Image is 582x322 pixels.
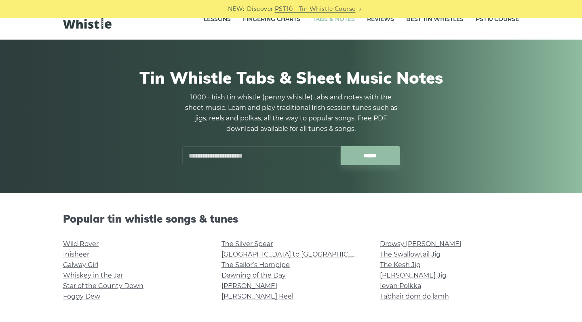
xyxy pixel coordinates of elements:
[380,250,441,258] a: The Swallowtail Jig
[221,261,290,269] a: The Sailor’s Hornpipe
[367,9,394,29] a: Reviews
[406,9,464,29] a: Best Tin Whistles
[247,4,274,14] span: Discover
[221,293,293,300] a: [PERSON_NAME] Reel
[182,92,400,134] p: 1000+ Irish tin whistle (penny whistle) tabs and notes with the sheet music. Learn and play tradi...
[204,9,231,29] a: Lessons
[63,240,99,248] a: Wild Rover
[312,9,355,29] a: Tabs & Notes
[221,240,273,248] a: The Silver Spear
[380,240,462,248] a: Drowsy [PERSON_NAME]
[63,293,100,300] a: Foggy Dew
[380,271,447,279] a: [PERSON_NAME] Jig
[243,9,300,29] a: Fingering Charts
[380,261,421,269] a: The Kesh Jig
[380,293,449,300] a: Tabhair dom do lámh
[63,213,519,225] h2: Popular tin whistle songs & tunes
[63,271,123,279] a: Whiskey in the Jar
[63,68,519,87] h1: Tin Whistle Tabs & Sheet Music Notes
[221,250,371,258] a: [GEOGRAPHIC_DATA] to [GEOGRAPHIC_DATA]
[63,261,98,269] a: Galway Girl
[275,4,356,14] a: PST10 - Tin Whistle Course
[63,250,89,258] a: Inisheer
[476,9,519,29] a: PST10 CourseNew
[221,271,286,279] a: Dawning of the Day
[63,8,112,29] img: LearnTinWhistle.com
[63,282,143,290] a: Star of the County Down
[228,4,245,14] span: NEW:
[221,282,277,290] a: [PERSON_NAME]
[380,282,421,290] a: Ievan Polkka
